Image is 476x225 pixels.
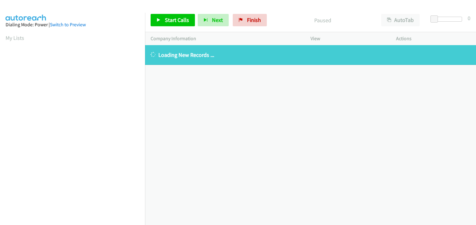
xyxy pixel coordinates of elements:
div: Dialing Mode: Power | [6,21,139,28]
p: Company Information [151,35,299,42]
div: Delay between calls (in seconds) [434,17,462,22]
p: Actions [396,35,470,42]
button: Next [198,14,229,26]
p: View [311,35,385,42]
span: Start Calls [165,16,189,23]
div: 0 [468,14,470,22]
a: Switch to Preview [50,22,86,28]
span: Next [212,16,223,23]
a: Finish [233,14,267,26]
button: AutoTab [381,14,420,26]
a: Start Calls [151,14,195,26]
p: Loading New Records ... [151,51,470,59]
a: My Lists [6,34,24,41]
span: Finish [247,16,261,23]
p: Paused [275,16,370,24]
